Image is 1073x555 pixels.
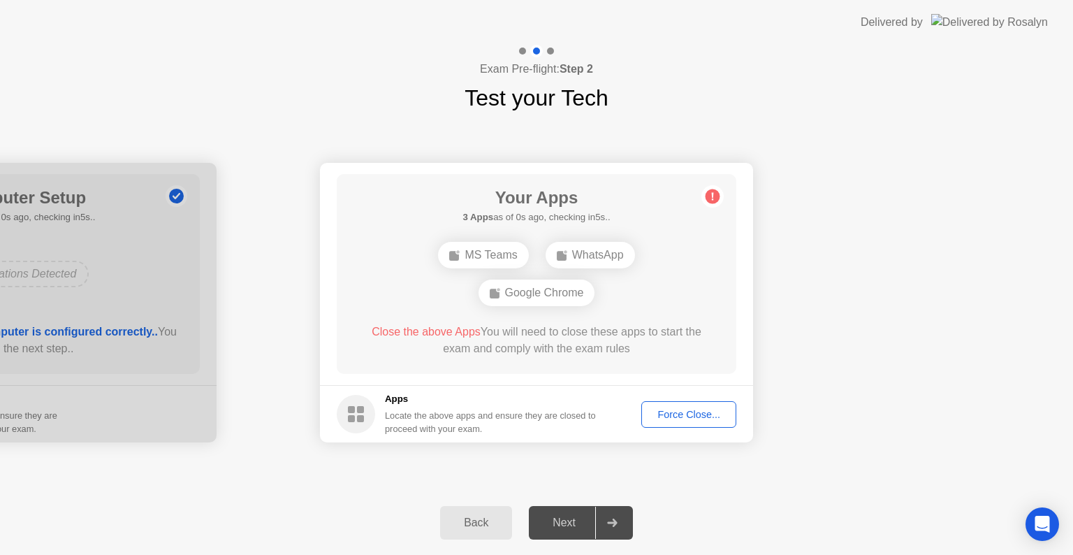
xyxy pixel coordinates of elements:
div: WhatsApp [546,242,635,268]
div: You will need to close these apps to start the exam and comply with the exam rules [357,324,717,357]
button: Force Close... [641,401,736,428]
button: Back [440,506,512,540]
div: Force Close... [646,409,731,420]
div: Next [533,517,595,529]
h1: Your Apps [462,185,610,210]
span: Close the above Apps [372,326,481,338]
div: Open Intercom Messenger [1025,507,1059,541]
div: Google Chrome [479,280,595,306]
h5: Apps [385,392,597,406]
div: Delivered by [861,14,923,31]
b: 3 Apps [462,212,493,222]
h4: Exam Pre-flight: [480,61,593,78]
b: Step 2 [560,63,593,75]
h1: Test your Tech [465,81,608,115]
img: Delivered by Rosalyn [931,14,1048,30]
div: MS Teams [438,242,528,268]
div: Back [444,517,508,529]
div: Locate the above apps and ensure they are closed to proceed with your exam. [385,409,597,435]
button: Next [529,506,633,540]
h5: as of 0s ago, checking in5s.. [462,210,610,224]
